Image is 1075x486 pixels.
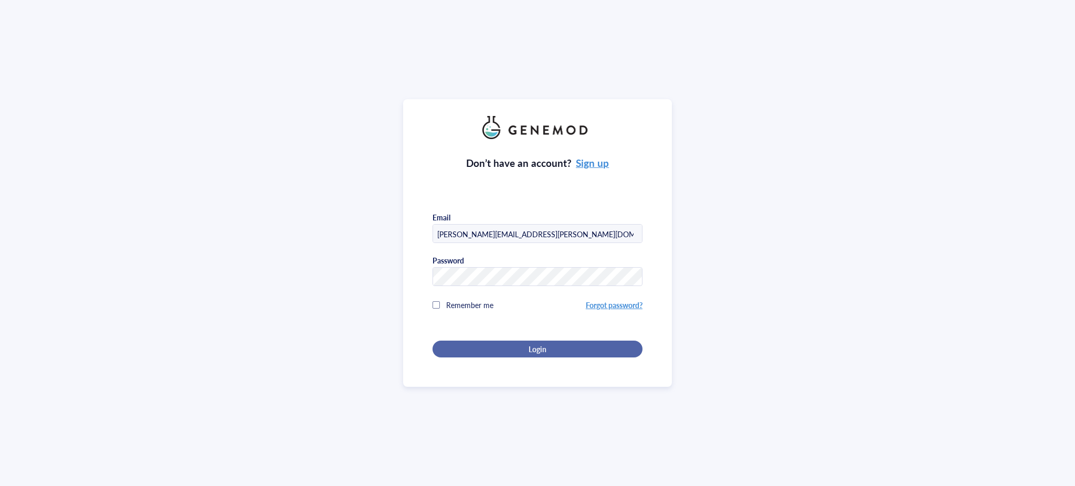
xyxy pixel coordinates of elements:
a: Forgot password? [586,300,642,310]
div: Don’t have an account? [466,156,609,171]
span: Login [529,344,546,354]
div: Password [433,256,464,265]
div: Email [433,213,450,222]
span: Remember me [446,300,493,310]
img: genemod_logo_light-BcqUzbGq.png [482,116,593,139]
a: Sign up [576,156,609,170]
button: Login [433,341,642,357]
